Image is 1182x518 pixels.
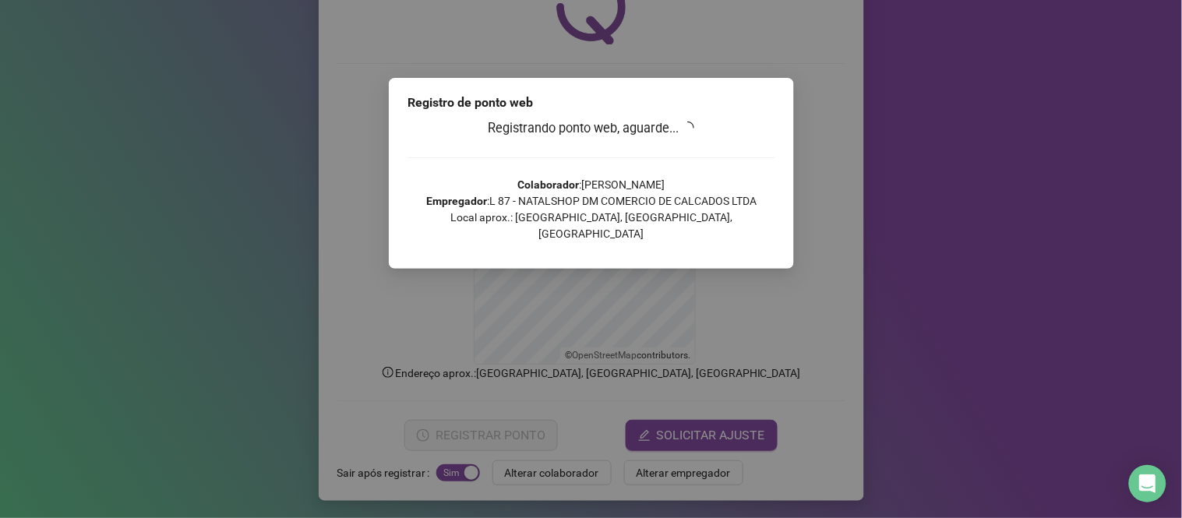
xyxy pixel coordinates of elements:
[408,93,775,112] div: Registro de ponto web
[408,177,775,242] p: : [PERSON_NAME] : L 87 - NATALSHOP DM COMERCIO DE CALCADOS LTDA Local aprox.: [GEOGRAPHIC_DATA], ...
[426,195,487,207] strong: Empregador
[1129,465,1166,502] div: Open Intercom Messenger
[408,118,775,139] h3: Registrando ponto web, aguarde...
[517,178,579,191] strong: Colaborador
[679,119,697,136] span: loading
